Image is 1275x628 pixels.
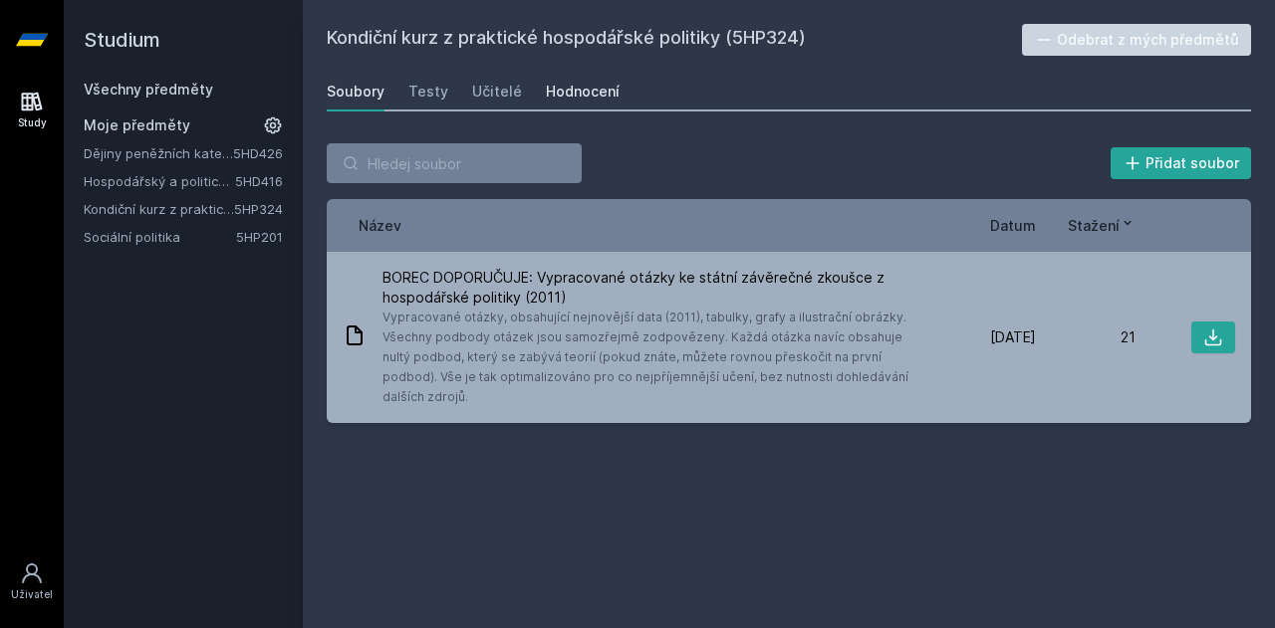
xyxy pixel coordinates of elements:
a: Učitelé [472,72,522,111]
span: Vypracované otázky, obsahující nejnovější data (2011), tabulky, grafy a ilustrační obrázky. Všech... [382,308,928,407]
div: 21 [1036,327,1136,347]
a: Uživatel [4,551,60,612]
button: Název [359,215,401,236]
div: Učitelé [472,82,522,102]
a: 5HP201 [236,229,283,245]
input: Hledej soubor [327,143,582,183]
a: Všechny předměty [84,81,213,98]
h2: Kondiční kurz z praktické hospodářské politiky (5HP324) [327,24,1022,56]
a: Kondiční kurz z praktické hospodářské politiky [84,199,234,219]
div: Uživatel [11,587,53,602]
span: Stažení [1068,215,1120,236]
div: Soubory [327,82,384,102]
a: Dějiny peněžních kategorií a institucí [84,143,233,163]
span: BOREC DOPORUČUJE: Vypracované otázky ke státní závěrečné zkoušce z hospodářské politiky (2011) [382,268,928,308]
a: Testy [408,72,448,111]
a: 5HD426 [233,145,283,161]
a: Hospodářský a politický vývoj Evropy ve 20.století [84,171,235,191]
div: Testy [408,82,448,102]
a: Soubory [327,72,384,111]
span: [DATE] [990,327,1036,347]
button: Odebrat z mých předmětů [1022,24,1252,56]
a: 5HP324 [234,201,283,217]
span: Moje předměty [84,115,190,135]
div: Study [18,115,47,130]
a: Hodnocení [546,72,620,111]
a: Sociální politika [84,227,236,247]
a: Study [4,80,60,140]
button: Stažení [1068,215,1136,236]
button: Přidat soubor [1111,147,1252,179]
div: Hodnocení [546,82,620,102]
a: 5HD416 [235,173,283,189]
button: Datum [990,215,1036,236]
